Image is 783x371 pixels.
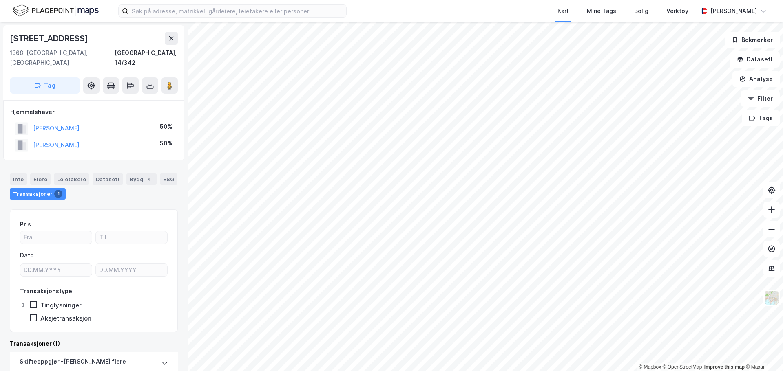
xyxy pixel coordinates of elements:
[634,6,648,16] div: Bolig
[126,173,157,185] div: Bygg
[10,48,115,68] div: 1368, [GEOGRAPHIC_DATA], [GEOGRAPHIC_DATA]
[160,173,177,185] div: ESG
[20,264,92,276] input: DD.MM.YYYY
[704,364,745,370] a: Improve this map
[742,332,783,371] iframe: Chat Widget
[40,314,91,322] div: Aksjetransaksjon
[96,231,167,244] input: Til
[10,32,90,45] div: [STREET_ADDRESS]
[54,190,62,198] div: 1
[732,71,780,87] button: Analyse
[40,301,82,309] div: Tinglysninger
[20,286,72,296] div: Transaksjonstype
[10,77,80,94] button: Tag
[160,122,173,132] div: 50%
[145,175,153,183] div: 4
[10,107,177,117] div: Hjemmelshaver
[93,173,123,185] div: Datasett
[764,290,779,305] img: Z
[13,4,99,18] img: logo.f888ab2527a4732fd821a326f86c7f29.svg
[20,231,92,244] input: Fra
[20,220,31,229] div: Pris
[20,357,126,370] div: Skifteoppgjør - [PERSON_NAME] flere
[10,188,66,200] div: Transaksjoner
[710,6,757,16] div: [PERSON_NAME]
[115,48,178,68] div: [GEOGRAPHIC_DATA], 14/342
[639,364,661,370] a: Mapbox
[666,6,688,16] div: Verktøy
[160,138,173,148] div: 50%
[20,250,34,260] div: Dato
[730,51,780,68] button: Datasett
[742,110,780,126] button: Tags
[30,173,51,185] div: Eiere
[96,264,167,276] input: DD.MM.YYYY
[10,173,27,185] div: Info
[725,32,780,48] button: Bokmerker
[663,364,702,370] a: OpenStreetMap
[741,90,780,107] button: Filter
[587,6,616,16] div: Mine Tags
[54,173,89,185] div: Leietakere
[557,6,569,16] div: Kart
[128,5,346,17] input: Søk på adresse, matrikkel, gårdeiere, leietakere eller personer
[10,339,178,349] div: Transaksjoner (1)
